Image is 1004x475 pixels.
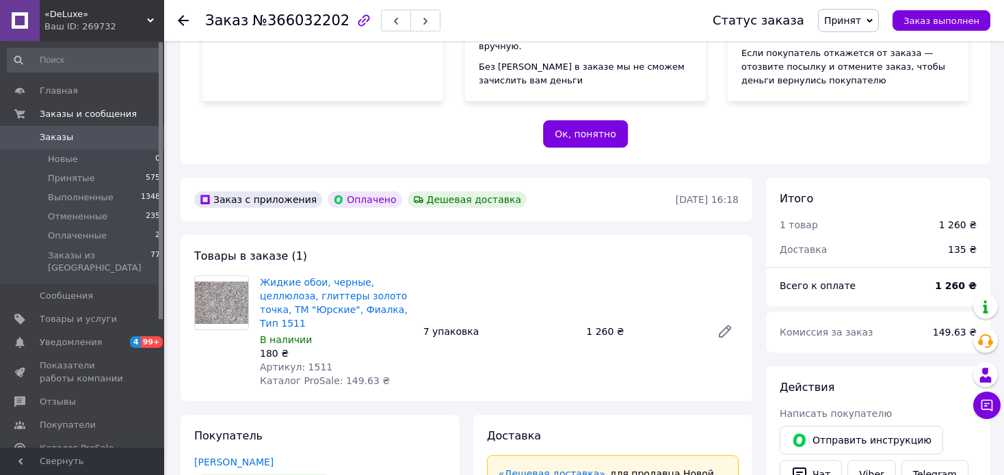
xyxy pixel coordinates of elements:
[543,120,628,148] button: Ок, понятно
[780,244,827,255] span: Доставка
[780,280,856,291] span: Всего к оплате
[252,12,349,29] span: №366032202
[150,249,160,274] span: 77
[935,280,977,291] b: 1 260 ₴
[194,249,307,262] span: Товары в заказе (1)
[195,282,248,324] img: Жидкие обои, черные, целлюлоза, глиттеры золото точка, ТМ "Юрские", Фиалка, Тип 1511
[713,14,804,27] div: Статус заказа
[146,211,160,223] span: 235
[44,8,147,21] span: «DeLuxe»
[48,172,95,185] span: Принятые
[581,322,706,341] div: 1 260 ₴
[933,327,977,338] span: 149.63 ₴
[194,191,322,208] div: Заказ с приложения
[780,192,813,205] span: Итого
[40,442,114,454] span: Каталог ProSale
[40,396,76,408] span: Отзывы
[194,429,263,442] span: Покупатель
[893,10,990,31] button: Заказ выполнен
[40,313,117,325] span: Товары и услуги
[40,85,78,97] span: Главная
[260,277,408,329] a: Жидкие обои, черные, целлюлоза, глиттеры золото точка, ТМ "Юрские", Фиалка, Тип 1511
[487,429,541,442] span: Доставка
[940,234,985,264] div: 135 ₴
[40,336,102,349] span: Уведомления
[780,408,892,419] span: Написать покупателю
[48,211,107,223] span: Отмененные
[741,46,955,87] div: Если покупатель откажется от заказа — отозвите посылку и отмените заказ, чтобы деньги вернулись п...
[780,381,834,394] span: Действия
[155,230,160,242] span: 2
[40,419,96,431] span: Покупатели
[7,48,161,72] input: Поиск
[408,191,527,208] div: Дешевая доставка
[48,230,107,242] span: Оплаченные
[40,290,93,302] span: Сообщения
[711,318,739,345] a: Редактировать
[939,218,977,232] div: 1 260 ₴
[40,359,127,384] span: Показатели работы компании
[48,249,150,274] span: Заказы из [GEOGRAPHIC_DATA]
[141,336,163,348] span: 99+
[48,191,114,204] span: Выполненные
[973,392,1001,419] button: Чат с покупателем
[903,16,979,26] span: Заказ выполнен
[141,191,160,204] span: 1348
[260,347,412,360] div: 180 ₴
[328,191,401,208] div: Оплачено
[260,375,390,386] span: Каталог ProSale: 149.63 ₴
[40,108,137,120] span: Заказы и сообщения
[479,60,692,87] div: Без [PERSON_NAME] в заказе мы не сможем зачислить вам деньги
[780,219,818,230] span: 1 товар
[155,153,160,165] span: 0
[676,194,739,205] time: [DATE] 16:18
[824,15,861,26] span: Принят
[178,14,189,27] div: Вернуться назад
[44,21,164,33] div: Ваш ID: 269732
[780,426,943,454] button: Отправить инструкцию
[130,336,141,348] span: 4
[48,153,78,165] span: Новые
[146,172,160,185] span: 575
[194,457,274,467] a: [PERSON_NAME]
[780,327,873,338] span: Комиссия за заказ
[205,12,248,29] span: Заказ
[40,131,73,144] span: Заказы
[418,322,581,341] div: 7 упаковка
[260,334,312,345] span: В наличии
[260,362,332,372] span: Артикул: 1511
